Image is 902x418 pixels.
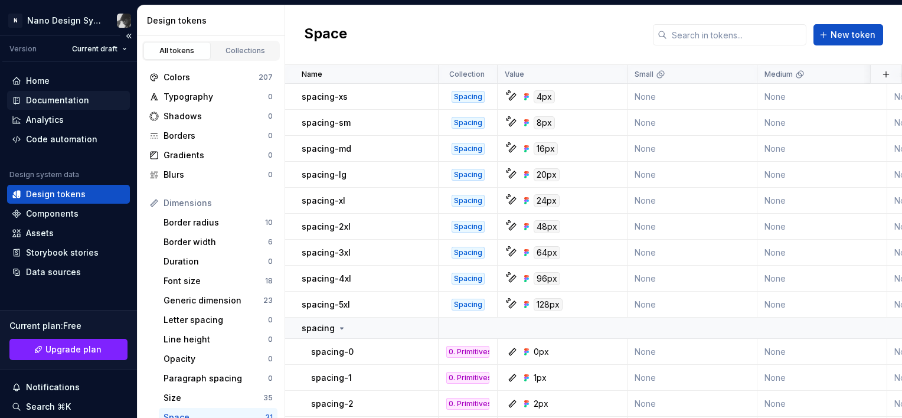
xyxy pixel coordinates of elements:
[757,188,887,214] td: None
[302,299,350,311] p: spacing-5xl
[302,70,322,79] p: Name
[145,126,277,145] a: Borders0
[164,217,265,228] div: Border radius
[268,170,273,179] div: 0
[628,214,757,240] td: None
[757,391,887,417] td: None
[268,335,273,344] div: 0
[164,392,263,404] div: Size
[159,233,277,252] a: Border width6
[145,68,277,87] a: Colors207
[628,240,757,266] td: None
[268,131,273,141] div: 0
[628,110,757,136] td: None
[628,188,757,214] td: None
[452,91,485,103] div: Spacing
[268,151,273,160] div: 0
[534,220,560,233] div: 48px
[268,315,273,325] div: 0
[7,110,130,129] a: Analytics
[27,15,103,27] div: Nano Design System
[7,397,130,416] button: Search ⌘K
[7,185,130,204] a: Design tokens
[757,266,887,292] td: None
[159,369,277,388] a: Paragraph spacing0
[263,296,273,305] div: 23
[757,240,887,266] td: None
[147,15,280,27] div: Design tokens
[117,14,131,28] img: Arnaud
[263,393,273,403] div: 35
[159,330,277,349] a: Line height0
[534,116,555,129] div: 8px
[302,221,351,233] p: spacing-2xl
[7,243,130,262] a: Storybook stories
[757,365,887,391] td: None
[452,273,485,285] div: Spacing
[628,84,757,110] td: None
[7,378,130,397] button: Notifications
[452,221,485,233] div: Spacing
[534,142,558,155] div: 16px
[164,71,259,83] div: Colors
[159,311,277,329] a: Letter spacing0
[302,117,351,129] p: spacing-sm
[26,114,64,126] div: Analytics
[268,92,273,102] div: 0
[302,273,351,285] p: spacing-4xl
[7,204,130,223] a: Components
[452,117,485,129] div: Spacing
[216,46,275,55] div: Collections
[164,91,268,103] div: Typography
[9,339,128,360] a: Upgrade plan
[45,344,102,355] span: Upgrade plan
[26,133,97,145] div: Code automation
[164,149,268,161] div: Gradients
[159,252,277,271] a: Duration0
[757,214,887,240] td: None
[757,292,887,318] td: None
[26,208,79,220] div: Components
[67,41,132,57] button: Current draft
[164,130,268,142] div: Borders
[311,398,354,410] p: spacing-2
[757,136,887,162] td: None
[145,146,277,165] a: Gradients0
[534,372,547,384] div: 1px
[302,169,347,181] p: spacing-lg
[159,272,277,290] a: Font size18
[72,44,117,54] span: Current draft
[120,28,137,44] button: Collapse sidebar
[452,299,485,311] div: Spacing
[164,236,268,248] div: Border width
[159,213,277,232] a: Border radius10
[7,263,130,282] a: Data sources
[534,194,560,207] div: 24px
[302,195,345,207] p: spacing-xl
[26,381,80,393] div: Notifications
[164,373,268,384] div: Paragraph spacing
[145,87,277,106] a: Typography0
[26,247,99,259] div: Storybook stories
[265,218,273,227] div: 10
[452,247,485,259] div: Spacing
[164,353,268,365] div: Opacity
[628,292,757,318] td: None
[534,398,548,410] div: 2px
[164,275,265,287] div: Font size
[26,94,89,106] div: Documentation
[7,224,130,243] a: Assets
[534,298,563,311] div: 128px
[813,24,883,45] button: New token
[8,14,22,28] div: N
[302,322,335,334] p: spacing
[268,257,273,266] div: 0
[764,70,793,79] p: Medium
[268,374,273,383] div: 0
[628,339,757,365] td: None
[302,247,351,259] p: spacing-3xl
[9,170,79,179] div: Design system data
[9,44,37,54] div: Version
[145,165,277,184] a: Blurs0
[26,75,50,87] div: Home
